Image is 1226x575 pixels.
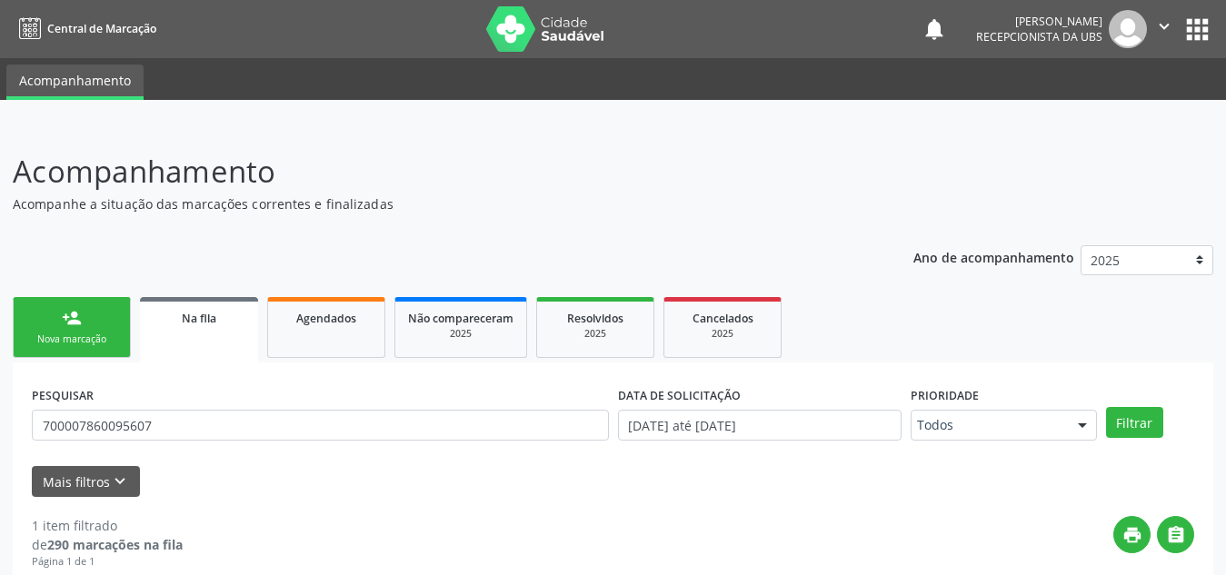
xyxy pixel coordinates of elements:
[26,332,117,346] div: Nova marcação
[6,64,144,100] a: Acompanhamento
[32,466,140,498] button: Mais filtroskeyboard_arrow_down
[32,382,94,410] label: PESQUISAR
[47,21,156,36] span: Central de Marcação
[1166,525,1186,545] i: 
[182,311,216,326] span: Na fila
[408,327,513,341] div: 2025
[408,311,513,326] span: Não compareceram
[913,245,1074,268] p: Ano de acompanhamento
[32,535,183,554] div: de
[567,311,623,326] span: Resolvidos
[62,308,82,328] div: person_add
[1122,525,1142,545] i: print
[32,516,183,535] div: 1 item filtrado
[1157,516,1194,553] button: 
[13,149,853,194] p: Acompanhamento
[1147,10,1181,48] button: 
[1181,14,1213,45] button: apps
[110,471,130,491] i: keyboard_arrow_down
[1154,16,1174,36] i: 
[976,29,1102,45] span: Recepcionista da UBS
[1109,10,1147,48] img: img
[13,14,156,44] a: Central de Marcação
[618,382,741,410] label: DATA DE SOLICITAÇÃO
[677,327,768,341] div: 2025
[296,311,356,326] span: Agendados
[917,416,1060,434] span: Todos
[47,536,183,553] strong: 290 marcações na fila
[1106,407,1163,438] button: Filtrar
[32,554,183,570] div: Página 1 de 1
[618,410,902,441] input: Selecione um intervalo
[32,410,609,441] input: Nome, CNS
[911,382,979,410] label: Prioridade
[693,311,753,326] span: Cancelados
[13,194,853,213] p: Acompanhe a situação das marcações correntes e finalizadas
[1113,516,1151,553] button: print
[550,327,641,341] div: 2025
[922,16,947,42] button: notifications
[976,14,1102,29] div: [PERSON_NAME]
